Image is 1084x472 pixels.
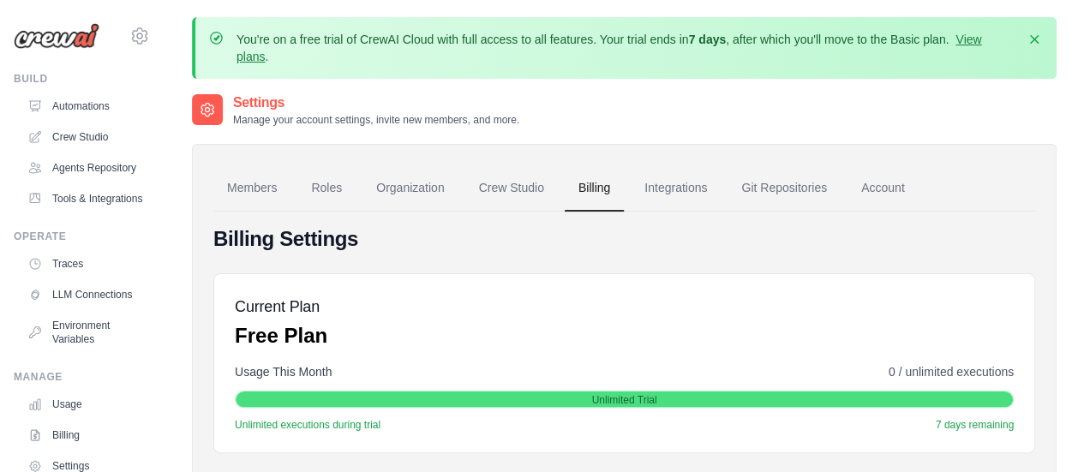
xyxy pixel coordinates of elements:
[565,165,624,212] a: Billing
[847,165,919,212] a: Account
[362,165,458,212] a: Organization
[591,393,656,407] span: Unlimited Trial
[297,165,356,212] a: Roles
[233,113,519,127] p: Manage your account settings, invite new members, and more.
[235,322,327,350] p: Free Plan
[213,225,1035,253] h4: Billing Settings
[235,418,380,432] span: Unlimited executions during trial
[235,295,327,319] h5: Current Plan
[14,23,99,49] img: Logo
[21,250,150,278] a: Traces
[21,93,150,120] a: Automations
[21,391,150,418] a: Usage
[237,31,1015,65] p: You're on a free trial of CrewAI Cloud with full access to all features. Your trial ends in , aft...
[233,93,519,113] h2: Settings
[465,165,558,212] a: Crew Studio
[21,281,150,308] a: LLM Connections
[21,123,150,151] a: Crew Studio
[213,165,290,212] a: Members
[14,370,150,384] div: Manage
[21,312,150,353] a: Environment Variables
[936,418,1014,432] span: 7 days remaining
[14,230,150,243] div: Operate
[631,165,721,212] a: Integrations
[21,154,150,182] a: Agents Repository
[21,185,150,212] a: Tools & Integrations
[728,165,841,212] a: Git Repositories
[235,363,332,380] span: Usage This Month
[889,363,1014,380] span: 0 / unlimited executions
[14,72,150,86] div: Build
[21,421,150,449] a: Billing
[998,390,1084,472] iframe: Chat Widget
[688,33,726,46] strong: 7 days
